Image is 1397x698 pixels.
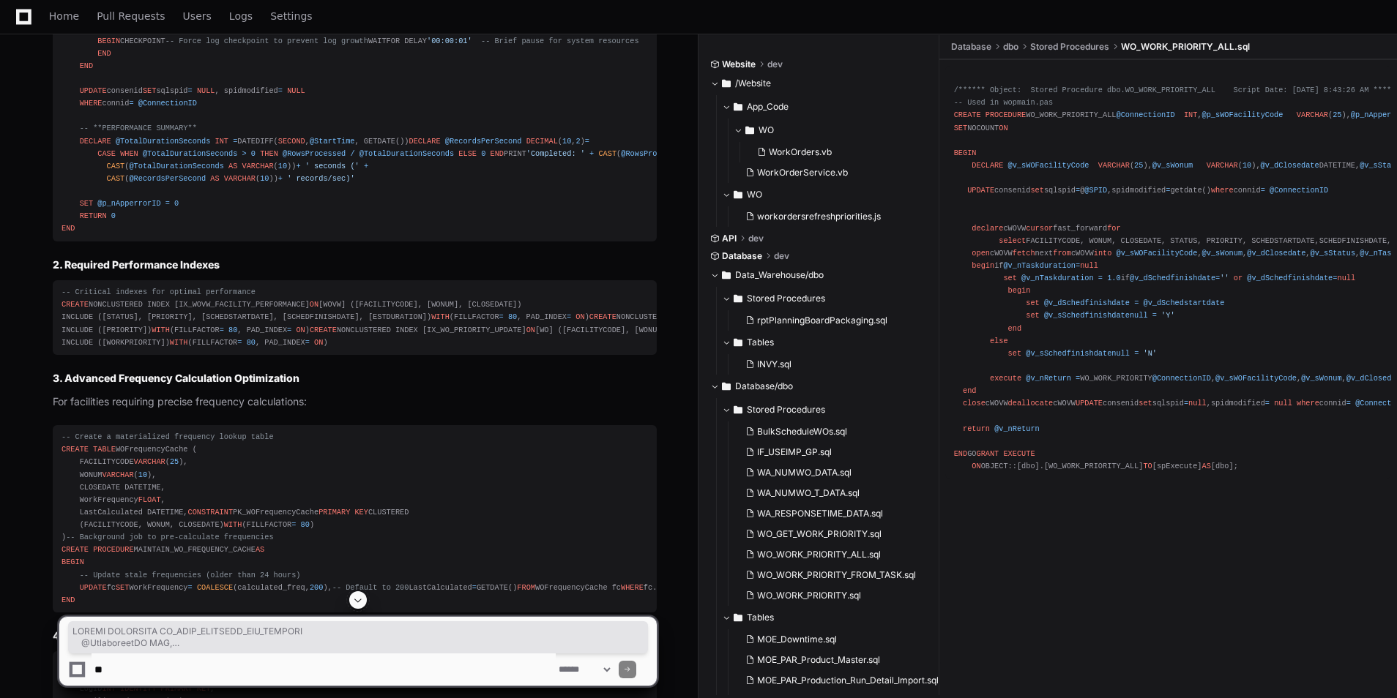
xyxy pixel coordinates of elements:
[734,290,742,307] svg: Directory
[972,249,990,258] span: open
[80,199,93,208] span: SET
[734,401,742,419] svg: Directory
[1220,274,1229,282] span: ''
[53,372,299,384] strong: 3. Advanced Frequency Calculation Optimization
[197,86,215,95] span: NULL
[526,149,585,158] span: 'Completed: '
[62,288,256,296] span: -- Critical indexes for optimal performance
[1013,249,1035,258] span: fetch
[1084,186,1107,195] span: @SPID
[138,495,161,504] span: FLOAT
[1026,349,1130,358] span: @v_sSchedfinishdatenull
[278,137,305,146] span: SECOND
[757,508,883,519] span: WA_RESPONSETIME_DATA.sql
[740,462,931,483] button: WA_NUMWO_DATA.sql
[80,61,93,70] span: END
[260,149,278,158] span: THEN
[1116,110,1174,119] span: @ConnectionID
[740,565,931,585] button: WO_WORK_PRIORITY_FROM_TASK.sql
[976,449,999,458] span: GRANT
[1026,224,1053,233] span: cursor
[458,149,477,158] span: ELSE
[517,583,535,592] span: FROM
[296,162,300,170] span: +
[229,12,253,20] span: Logs
[152,326,170,334] span: WITH
[990,374,1021,383] span: execute
[1333,110,1341,119] span: 25
[722,378,731,395] svg: Directory
[283,149,346,158] span: @RowsProcessed
[757,167,848,179] span: WorkOrderService.vb
[62,445,116,454] span: CREATE TABLE
[260,174,269,183] span: 10
[740,442,931,462] button: IF_USEIMP_GP.sql
[722,287,928,310] button: Stored Procedures
[963,386,976,395] span: end
[735,380,793,392] span: Database/dbo
[1166,186,1170,195] span: =
[972,224,1003,233] span: declare
[757,467,852,479] span: WA_NUMWO_DATA.sql
[757,590,861,601] span: WO_WORK_PRIORITY.sql
[1215,274,1220,282] span: =
[757,426,847,438] span: BulkScheduleWOs.sql
[188,508,234,517] span: CONSTRAINT
[1143,299,1224,307] span: @v_dSchedstartdate
[278,174,283,183] span: +
[1053,249,1071,258] span: from
[120,149,138,158] span: WHEN
[1333,274,1337,282] span: =
[1234,274,1243,282] span: or
[242,162,273,170] span: VARCHAR
[350,149,354,158] span: /
[72,626,644,649] span: LOREMI DOLORSITA CO_ADIP_ELITSEDD_EIU_TEMPORI @UtlaboreetDO MAG, @a_eNIMadminimVeni QUISNOS(95), ...
[129,99,133,108] span: =
[722,75,731,92] svg: Directory
[1207,161,1238,170] span: VARCHAR
[1030,41,1109,53] span: Stored Procedures
[134,457,165,466] span: VARCHAR
[1098,274,1103,282] span: =
[491,149,504,158] span: END
[242,149,247,158] span: >
[1008,349,1021,358] span: set
[220,326,224,334] span: =
[97,49,111,58] span: END
[508,312,517,321] span: 80
[999,236,1026,245] span: select
[757,211,881,222] span: workordersrefreshpriorities.js
[722,398,940,421] button: Stored Procedures
[445,137,522,146] span: @RecordsPerSecond
[1080,261,1098,270] span: null
[270,12,312,20] span: Settings
[472,583,477,592] span: =
[954,124,967,132] span: SET
[97,12,165,20] span: Pull Requests
[1030,186,1043,195] span: set
[734,119,928,142] button: WO
[1026,311,1039,320] span: set
[747,293,825,304] span: Stored Procedures
[759,124,774,136] span: WO
[710,375,928,398] button: Database/dbo
[129,162,223,170] span: @TotalDurationSeconds
[80,571,301,579] span: -- Update stale frequencies (older than 24 hours)
[575,137,580,146] span: 2
[1134,161,1143,170] span: 25
[332,583,409,592] span: -- Default to 200
[967,186,994,195] span: UPDATE
[287,86,305,95] span: NULL
[722,331,928,354] button: Tables
[1274,399,1292,408] span: null
[49,12,79,20] span: Home
[287,326,291,334] span: =
[1188,399,1207,408] span: null
[318,508,368,517] span: PRIMARY KEY
[224,174,256,183] span: VARCHAR
[197,583,233,592] span: COALESCE
[1152,374,1211,383] span: @ConnectionID
[80,99,103,108] span: WHERE
[1139,399,1152,408] span: set
[740,162,920,183] button: WorkOrderService.vb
